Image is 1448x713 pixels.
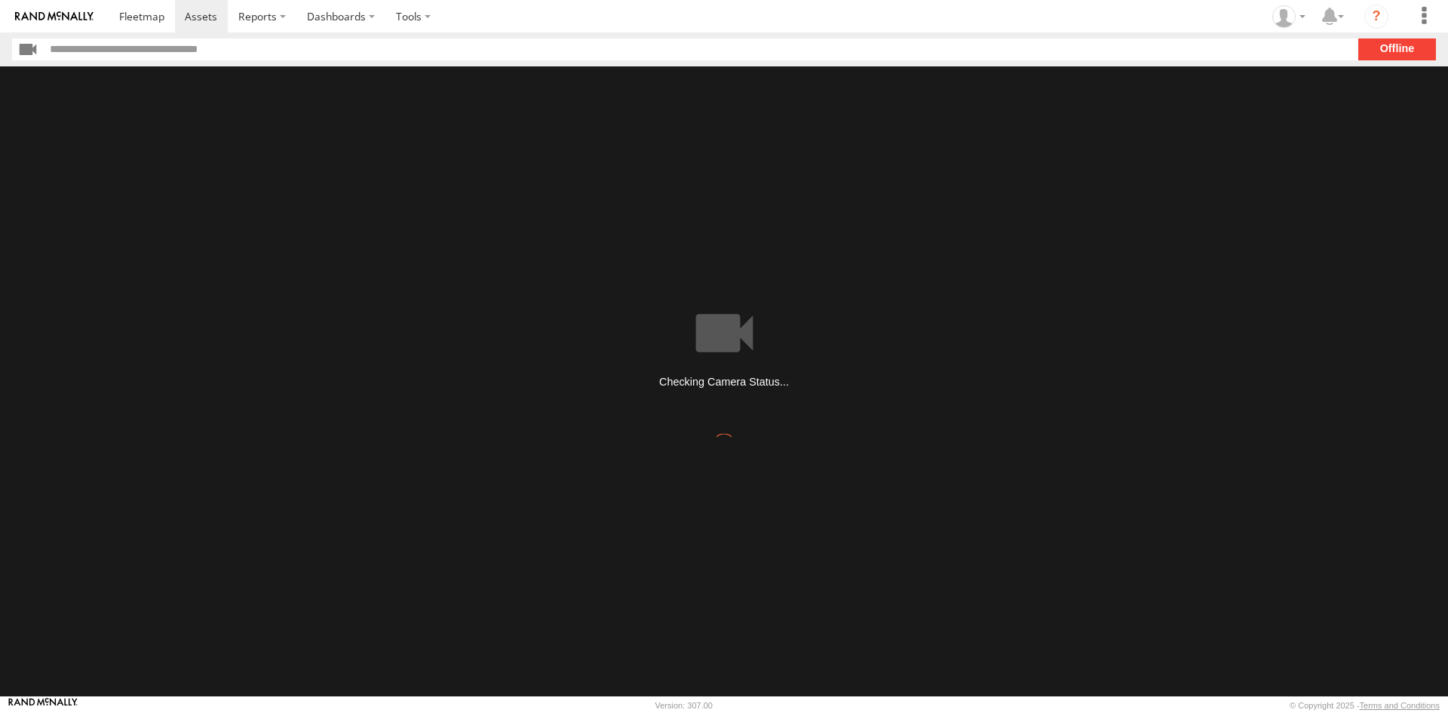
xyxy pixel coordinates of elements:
a: Terms and Conditions [1360,701,1440,710]
div: © Copyright 2025 - [1290,701,1440,710]
i: ? [1364,5,1388,29]
div: Dwayne Rieks [1267,5,1311,28]
a: Visit our Website [8,698,78,713]
img: rand-logo.svg [15,11,94,22]
div: Version: 307.00 [655,701,713,710]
